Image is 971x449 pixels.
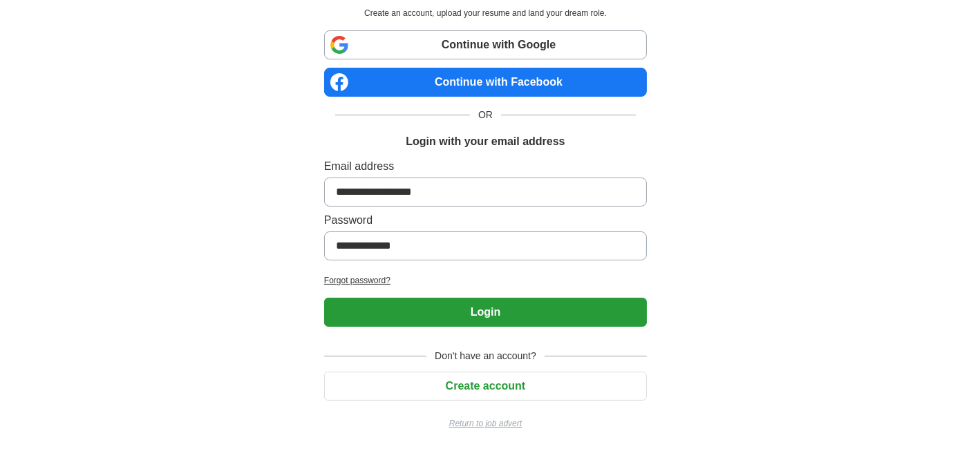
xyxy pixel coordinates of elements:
[324,380,647,392] a: Create account
[324,417,647,430] a: Return to job advert
[324,212,647,229] label: Password
[324,274,647,287] a: Forgot password?
[324,298,647,327] button: Login
[324,30,647,59] a: Continue with Google
[470,108,501,122] span: OR
[327,7,644,19] p: Create an account, upload your resume and land your dream role.
[324,372,647,401] button: Create account
[324,68,647,97] a: Continue with Facebook
[406,133,565,150] h1: Login with your email address
[426,349,545,363] span: Don't have an account?
[324,158,647,175] label: Email address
